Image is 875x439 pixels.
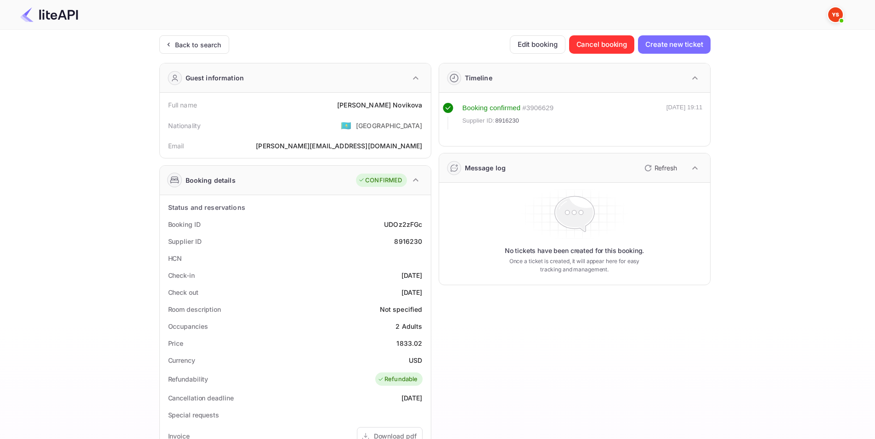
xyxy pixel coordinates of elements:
div: CONFIRMED [358,176,402,185]
p: No tickets have been created for this booking. [505,246,644,255]
div: [DATE] [401,270,423,280]
div: Email [168,141,184,151]
button: Cancel booking [569,35,635,54]
span: United States [341,117,351,134]
div: Not specified [380,304,423,314]
div: UDOz2zFGc [384,219,422,229]
div: Timeline [465,73,492,83]
div: [DATE] 19:11 [666,103,703,129]
div: [GEOGRAPHIC_DATA] [356,121,423,130]
div: Special requests [168,410,219,420]
div: [PERSON_NAME][EMAIL_ADDRESS][DOMAIN_NAME] [256,141,422,151]
div: Room description [168,304,221,314]
div: Message log [465,163,506,173]
div: [PERSON_NAME] Novikova [337,100,422,110]
div: USD [409,355,422,365]
div: Check out [168,287,198,297]
p: Once a ticket is created, it will appear here for easy tracking and management. [502,257,647,274]
div: # 3906629 [522,103,553,113]
div: Currency [168,355,195,365]
div: HCN [168,253,182,263]
div: Back to search [175,40,221,50]
div: Supplier ID [168,236,202,246]
div: 1833.02 [396,338,422,348]
div: 2 Adults [395,321,422,331]
div: Status and reservations [168,203,245,212]
div: Guest information [186,73,244,83]
img: Yandex Support [828,7,843,22]
div: Refundability [168,374,209,384]
p: Refresh [655,163,677,173]
button: Create new ticket [638,35,710,54]
div: Booking confirmed [463,103,521,113]
span: 8916230 [495,116,519,125]
div: Booking ID [168,219,201,229]
div: Full name [168,100,197,110]
div: Occupancies [168,321,208,331]
div: Nationality [168,121,201,130]
div: Check-in [168,270,195,280]
div: 8916230 [394,236,422,246]
div: [DATE] [401,393,423,403]
span: Supplier ID: [463,116,495,125]
img: LiteAPI Logo [20,7,78,22]
div: Refundable [378,375,418,384]
div: Price [168,338,184,348]
div: [DATE] [401,287,423,297]
div: Booking details [186,175,236,185]
button: Refresh [639,161,681,175]
div: Cancellation deadline [168,393,234,403]
button: Edit booking [510,35,565,54]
